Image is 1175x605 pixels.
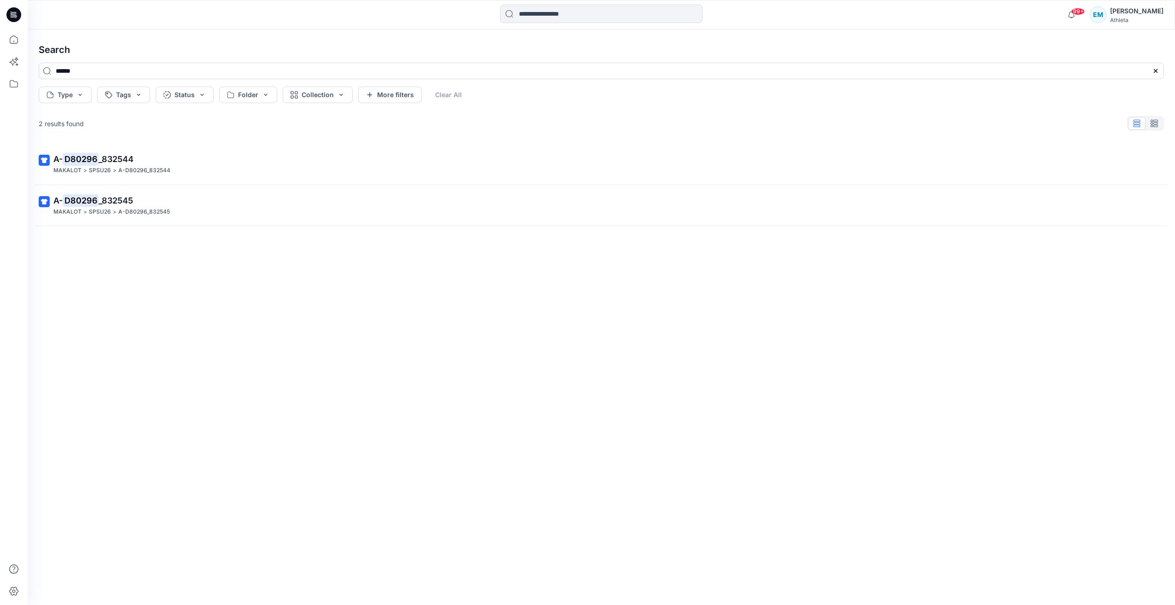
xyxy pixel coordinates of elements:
p: SPSU26 [89,166,111,175]
p: > [83,207,87,217]
p: SPSU26 [89,207,111,217]
div: Athleta [1110,17,1163,23]
p: 2 results found [39,119,84,128]
div: EM [1090,6,1106,23]
a: A-D80296_832544MAKALOT>SPSU26>A-D80296_832544 [33,147,1169,181]
button: Tags [97,87,150,103]
div: [PERSON_NAME] [1110,6,1163,17]
h4: Search [31,37,1171,63]
button: More filters [358,87,422,103]
p: MAKALOT [53,166,81,175]
p: A-D80296_832544 [118,166,170,175]
span: 99+ [1071,8,1085,15]
button: Collection [283,87,353,103]
mark: D80296 [63,194,99,207]
mark: D80296 [63,152,99,165]
p: A-D80296_832545 [118,207,170,217]
span: _832544 [99,154,134,164]
button: Type [39,87,92,103]
p: MAKALOT [53,207,81,217]
a: A-D80296_832545MAKALOT>SPSU26>A-D80296_832545 [33,189,1169,222]
span: A- [53,196,63,205]
p: > [83,166,87,175]
p: > [113,207,116,217]
span: _832545 [99,196,133,205]
span: A- [53,154,63,164]
button: Folder [219,87,277,103]
button: Status [156,87,214,103]
p: > [113,166,116,175]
